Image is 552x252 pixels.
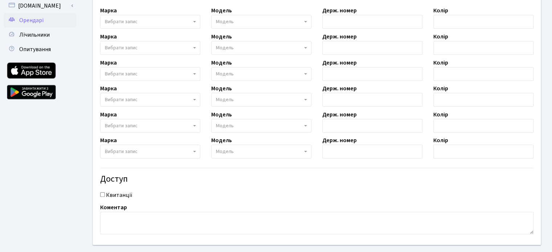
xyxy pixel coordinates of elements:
a: Лічильники [4,28,76,42]
label: Модель [211,110,232,119]
span: Вибрати запис [105,44,138,51]
label: Модель [211,6,232,15]
label: Держ. номер [322,6,357,15]
label: Модель [211,58,232,67]
span: Лічильники [19,31,50,39]
label: Держ. номер [322,58,357,67]
label: Колір [433,84,448,93]
span: Модель [216,122,234,129]
label: Квитанції [106,191,132,199]
h4: Доступ [100,174,533,185]
label: Марка [100,32,117,41]
label: Модель [211,32,232,41]
label: Колір [433,110,448,119]
span: Орендарі [19,16,44,24]
label: Модель [211,84,232,93]
label: Марка [100,6,117,15]
label: Колір [433,136,448,145]
span: Вибрати запис [105,70,138,78]
label: Колір [433,6,448,15]
span: Вибрати запис [105,148,138,155]
span: Вибрати запис [105,18,138,25]
label: Модель [211,136,232,145]
span: Вибрати запис [105,96,138,103]
a: Опитування [4,42,76,57]
span: Модель [216,44,234,51]
span: Модель [216,18,234,25]
label: Марка [100,58,117,67]
span: Вибрати запис [105,122,138,129]
label: Колір [433,58,448,67]
label: Держ. номер [322,136,357,145]
a: Орендарі [4,13,76,28]
label: Марка [100,84,117,93]
label: Колір [433,32,448,41]
span: Модель [216,148,234,155]
label: Держ. номер [322,32,357,41]
span: Модель [216,70,234,78]
label: Коментар [100,203,127,212]
label: Марка [100,136,117,145]
span: Модель [216,96,234,103]
span: Опитування [19,45,51,53]
label: Марка [100,110,117,119]
label: Держ. номер [322,110,357,119]
label: Держ. номер [322,84,357,93]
